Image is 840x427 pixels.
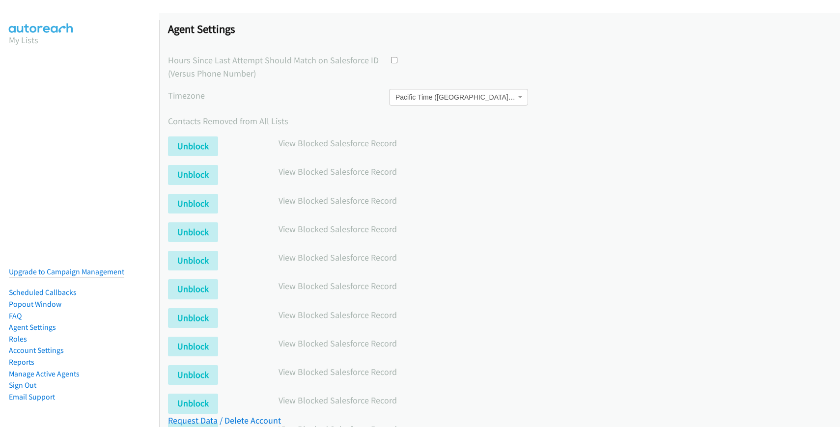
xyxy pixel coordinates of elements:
a: FAQ [9,311,22,320]
button: Unblock [168,136,218,156]
a: View Blocked Salesforce Record [279,166,397,177]
button: Unblock [168,251,218,270]
button: Unblock [168,308,218,328]
h1: Agent Settings [168,22,831,36]
a: View Blocked Salesforce Record [279,309,397,320]
a: Sign Out [9,380,36,390]
a: Email Support [9,392,55,401]
a: View Blocked Salesforce Record [279,366,397,377]
a: Account Settings [9,346,64,355]
a: View Blocked Salesforce Record [279,338,397,349]
a: Popout Window [9,299,61,309]
button: Unblock [168,222,218,242]
a: Manage Active Agents [9,369,80,378]
button: Unblock [168,337,218,356]
label: Contacts Removed from All Lists [168,114,389,128]
button: Unblock [168,279,218,299]
a: Reports [9,357,34,367]
label: Hours Since Last Attempt Should Match on Salesforce ID (Versus Phone Number) [168,53,389,80]
button: Unblock [168,394,218,413]
button: Unblock [168,194,218,213]
a: Agent Settings [9,322,56,332]
button: Unblock [168,165,218,185]
a: My Lists [9,34,38,46]
a: View Blocked Salesforce Record [279,137,397,149]
a: Scheduled Callbacks [9,288,77,297]
a: Roles [9,334,27,344]
a: Request Data / Delete Account [168,415,281,426]
label: Timezone [168,89,389,102]
a: View Blocked Salesforce Record [279,395,397,406]
a: View Blocked Salesforce Record [279,252,397,263]
button: Unblock [168,365,218,385]
a: View Blocked Salesforce Record [279,223,397,235]
a: View Blocked Salesforce Record [279,280,397,292]
a: View Blocked Salesforce Record [279,195,397,206]
a: Upgrade to Campaign Management [9,267,124,276]
span: Pacific Time (US & Canada) [395,92,516,102]
span: Pacific Time (US & Canada) [389,89,528,106]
